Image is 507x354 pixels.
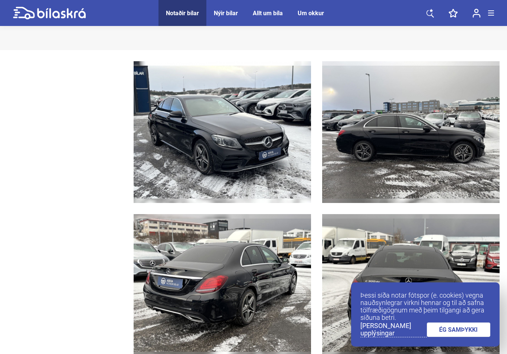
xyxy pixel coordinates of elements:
[360,292,490,321] p: Þessi síða notar fótspor (e. cookies) vegna nauðsynlegrar virkni hennar og til að safna tölfræðig...
[253,10,283,17] a: Allt um bíla
[298,10,324,17] a: Um okkur
[427,322,491,337] a: ÉG SAMÞYKKI
[472,9,481,18] img: user-login.svg
[214,10,238,17] a: Nýir bílar
[166,10,199,17] a: Notaðir bílar
[360,322,427,337] a: [PERSON_NAME] upplýsingar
